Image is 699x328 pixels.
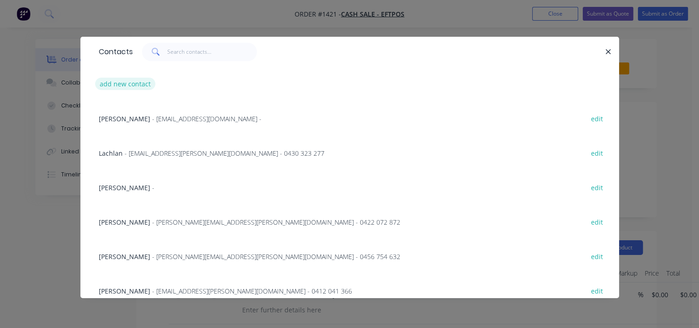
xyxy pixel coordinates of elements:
div: Contacts [94,37,133,67]
span: [PERSON_NAME] [99,287,150,295]
span: - [152,183,154,192]
button: edit [586,112,608,124]
input: Search contacts... [167,43,257,61]
button: edit [586,250,608,262]
span: - [EMAIL_ADDRESS][PERSON_NAME][DOMAIN_NAME] - 0430 323 277 [125,149,324,158]
span: - [PERSON_NAME][EMAIL_ADDRESS][PERSON_NAME][DOMAIN_NAME] - 0422 072 872 [152,218,400,226]
span: [PERSON_NAME] [99,252,150,261]
span: - [EMAIL_ADDRESS][DOMAIN_NAME] - [152,114,261,123]
span: [PERSON_NAME] [99,183,150,192]
span: [PERSON_NAME] [99,114,150,123]
button: add new contact [95,78,156,90]
button: edit [586,215,608,228]
button: edit [586,147,608,159]
button: edit [586,284,608,297]
span: - [PERSON_NAME][EMAIL_ADDRESS][PERSON_NAME][DOMAIN_NAME] - 0456 754 632 [152,252,400,261]
button: edit [586,181,608,193]
span: [PERSON_NAME] [99,218,150,226]
span: - [EMAIL_ADDRESS][PERSON_NAME][DOMAIN_NAME] - 0412 041 366 [152,287,352,295]
span: Lachlan [99,149,123,158]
